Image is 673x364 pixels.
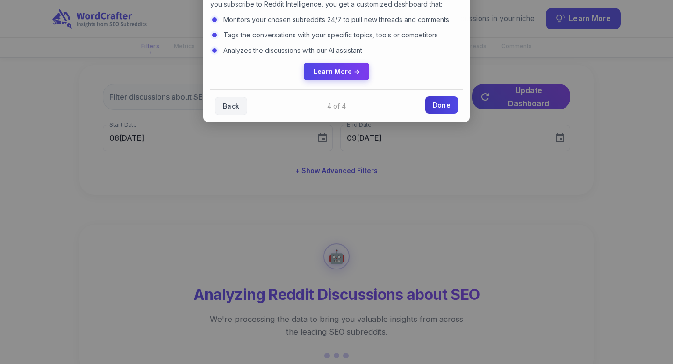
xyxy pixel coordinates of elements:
a: Learn More → [304,63,369,80]
a: Back [215,97,247,115]
li: Analyzes the discussions with our AI assistant [210,45,463,55]
li: Tags the conversations with your specific topics, tools or competitors [210,30,463,40]
li: Monitors your chosen subreddits 24/7 to pull new threads and comments [210,15,463,24]
a: Done [425,96,458,114]
span: Learn More → [314,67,360,75]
